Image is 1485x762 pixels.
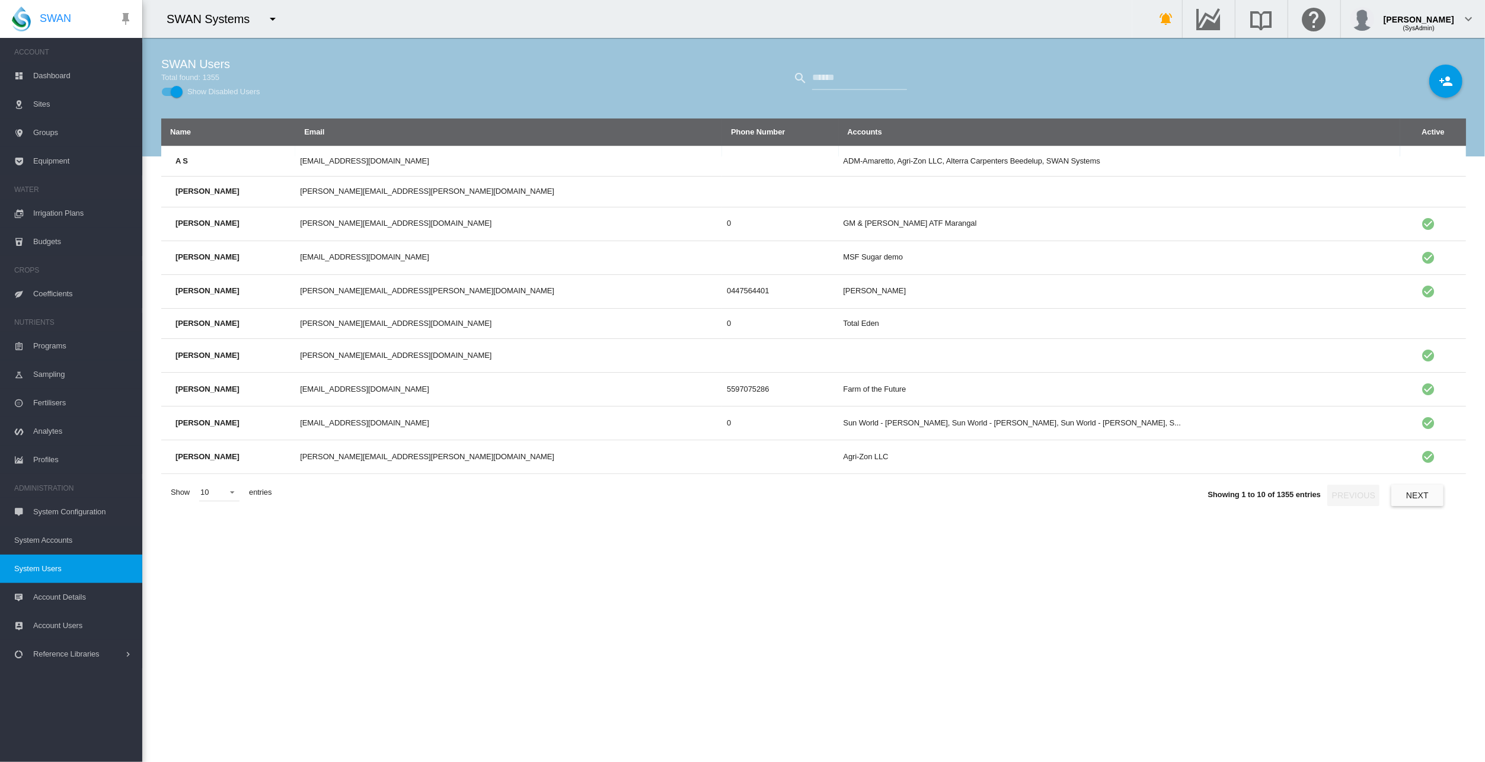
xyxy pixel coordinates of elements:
[304,127,324,136] a: Email
[200,488,209,497] div: 10
[161,372,1466,406] tr: [PERSON_NAME] [EMAIL_ADDRESS][DOMAIN_NAME] 5597075286 Farm of the Future icon-checkbox-marked-circle
[33,389,133,417] span: Fertilisers
[295,241,722,274] td: [EMAIL_ADDRESS][DOMAIN_NAME]
[33,640,123,668] span: Reference Libraries
[1422,416,1436,430] md-icon: icon-checkbox-marked-circle
[33,611,133,640] span: Account Users
[161,308,295,338] td: [PERSON_NAME]
[33,280,133,308] span: Coefficients
[295,338,722,372] td: [PERSON_NAME][EMAIL_ADDRESS][DOMAIN_NAME]
[1160,12,1174,26] md-icon: icon-bell-ring
[161,146,295,176] td: A S
[14,526,133,555] span: System Accounts
[33,119,133,147] span: Groups
[1422,450,1436,464] md-icon: icon-checkbox-marked-circle
[1422,348,1436,363] md-icon: icon-checkbox-marked-circle
[1439,74,1453,88] md-icon: icon-account-plus
[166,482,194,502] span: Show
[161,176,1466,206] tr: [PERSON_NAME] [PERSON_NAME][EMAIL_ADDRESS][PERSON_NAME][DOMAIN_NAME] icon-checkbox-marked-circle
[161,308,1466,338] tr: [PERSON_NAME] [PERSON_NAME][EMAIL_ADDRESS][DOMAIN_NAME] 0 Total Eden icon-checkbox-marked-circle
[295,207,722,241] td: [PERSON_NAME][EMAIL_ADDRESS][DOMAIN_NAME]
[839,207,1401,241] td: GM & [PERSON_NAME] ATF Marangal
[33,90,133,119] span: Sites
[295,308,722,338] td: [PERSON_NAME][EMAIL_ADDRESS][DOMAIN_NAME]
[33,360,133,389] span: Sampling
[161,241,295,274] td: [PERSON_NAME]
[839,440,1401,474] td: Agri-Zon LLC
[244,482,276,502] span: entries
[33,199,133,228] span: Irrigation Plans
[839,146,1401,176] td: ADM-Amaretto, Agri-Zon LLC, Alterra Carpenters Beedelup, SWAN Systems
[33,583,133,611] span: Account Details
[12,7,31,31] img: SWAN-Landscape-Logo-Colour-drop.png
[261,7,285,31] button: icon-menu-down
[722,207,838,241] td: 0
[170,127,191,136] a: Name
[161,372,295,406] td: [PERSON_NAME]
[1327,485,1379,506] button: Previous
[295,406,722,440] td: [EMAIL_ADDRESS][DOMAIN_NAME]
[839,274,1401,308] td: [PERSON_NAME]
[839,241,1401,274] td: MSF Sugar demo
[161,176,295,206] td: [PERSON_NAME]
[1422,251,1436,265] md-icon: icon-checkbox-marked-circle
[295,274,722,308] td: [PERSON_NAME][EMAIL_ADDRESS][PERSON_NAME][DOMAIN_NAME]
[33,228,133,256] span: Budgets
[203,73,220,82] span: 1355
[295,146,722,176] td: [EMAIL_ADDRESS][DOMAIN_NAME]
[161,274,1466,308] tr: [PERSON_NAME] [PERSON_NAME][EMAIL_ADDRESS][PERSON_NAME][DOMAIN_NAME] 0447564401 [PERSON_NAME] ico...
[161,274,295,308] td: [PERSON_NAME]
[1461,12,1476,26] md-icon: icon-chevron-down
[33,446,133,474] span: Profiles
[14,43,133,62] span: ACCOUNT
[1208,490,1321,499] span: Showing 1 to 10 of 1355 entries
[1195,12,1223,26] md-icon: Go to the Data Hub
[1400,119,1466,146] th: Active
[839,119,1401,146] th: Accounts
[161,338,295,372] td: [PERSON_NAME]
[266,12,280,26] md-icon: icon-menu-down
[167,11,260,27] div: SWAN Systems
[1155,7,1179,31] button: icon-bell-ring
[161,146,1466,176] tr: A S [EMAIL_ADDRESS][DOMAIN_NAME] ADM-Amaretto, Agri-Zon LLC, Alterra Carpenters Beedelup, SWAN Sy...
[14,479,133,498] span: ADMINISTRATION
[161,83,260,101] md-switch: Show Disabled Users
[1422,217,1436,231] md-icon: icon-checkbox-marked-circle
[161,241,1466,274] tr: [PERSON_NAME] [EMAIL_ADDRESS][DOMAIN_NAME] MSF Sugar demo icon-checkbox-marked-circle
[1422,284,1436,299] md-icon: icon-checkbox-marked-circle
[839,308,1401,338] td: Total Eden
[33,332,133,360] span: Programs
[40,11,71,26] span: SWAN
[161,440,295,474] td: [PERSON_NAME]
[33,62,133,90] span: Dashboard
[1429,65,1462,98] button: Add NEW User to SWAN
[295,440,722,474] td: [PERSON_NAME][EMAIL_ADDRESS][PERSON_NAME][DOMAIN_NAME]
[14,261,133,280] span: CROPS
[1300,12,1328,26] md-icon: Click here for help
[1403,25,1435,31] span: (SysAdmin)
[295,372,722,406] td: [EMAIL_ADDRESS][DOMAIN_NAME]
[161,56,230,72] span: SWAN Users
[161,338,1466,372] tr: [PERSON_NAME] [PERSON_NAME][EMAIL_ADDRESS][DOMAIN_NAME] icon-checkbox-marked-circle
[1384,9,1454,21] div: [PERSON_NAME]
[295,176,722,206] td: [PERSON_NAME][EMAIL_ADDRESS][PERSON_NAME][DOMAIN_NAME]
[33,417,133,446] span: Analytes
[33,147,133,175] span: Equipment
[161,207,1466,241] tr: [PERSON_NAME] [PERSON_NAME][EMAIL_ADDRESS][DOMAIN_NAME] 0 GM & [PERSON_NAME] ATF Marangal icon-ch...
[722,372,838,406] td: 5597075286
[793,71,807,85] md-icon: Search by keyword
[1350,7,1374,31] img: profile.jpg
[1391,485,1444,506] button: Next
[161,73,200,82] span: Total found:
[14,555,133,583] span: System Users
[722,274,838,308] td: 0447564401
[161,440,1466,474] tr: [PERSON_NAME] [PERSON_NAME][EMAIL_ADDRESS][PERSON_NAME][DOMAIN_NAME] Agri-Zon LLC icon-checkbox-m...
[161,207,295,241] td: [PERSON_NAME]
[161,406,1466,440] tr: [PERSON_NAME] [EMAIL_ADDRESS][DOMAIN_NAME] 0 Sun World - [PERSON_NAME], Sun World - [PERSON_NAME]...
[722,406,838,440] td: 0
[1422,382,1436,396] md-icon: icon-checkbox-marked-circle
[839,406,1401,440] td: Sun World - [PERSON_NAME], Sun World - [PERSON_NAME], Sun World - [PERSON_NAME], S...
[33,498,133,526] span: System Configuration
[839,372,1401,406] td: Farm of the Future
[161,406,295,440] td: [PERSON_NAME]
